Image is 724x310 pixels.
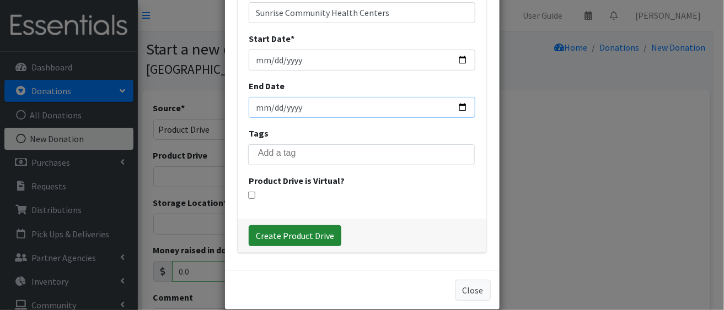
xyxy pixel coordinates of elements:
[249,79,285,93] label: End Date
[249,225,341,246] input: Create Product Drive
[455,280,491,301] button: Close
[258,148,481,158] input: Add a tag
[249,127,269,140] label: Tags
[249,32,294,45] label: Start Date
[291,33,294,44] abbr: required
[249,174,345,187] label: Product Drive is Virtual?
